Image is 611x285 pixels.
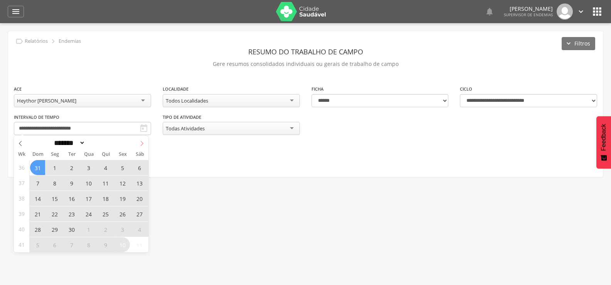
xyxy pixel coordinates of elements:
[19,175,25,191] span: 37
[17,97,76,104] div: Heythor [PERSON_NAME]
[98,222,113,237] span: Outubro 2, 2025
[64,175,79,191] span: Setembro 9, 2025
[80,152,97,157] span: Qua
[131,152,148,157] span: Sáb
[81,191,96,206] span: Setembro 17, 2025
[81,206,96,221] span: Setembro 24, 2025
[311,86,323,92] label: Ficha
[596,116,611,169] button: Feedback - Mostrar pesquisa
[81,160,96,175] span: Setembro 3, 2025
[64,206,79,221] span: Setembro 23, 2025
[19,237,25,252] span: 41
[139,124,148,133] i: 
[591,5,603,18] i: 
[14,45,597,59] header: Resumo do Trabalho de Campo
[11,7,20,16] i: 
[59,38,81,44] p: Endemias
[47,206,62,221] span: Setembro 22, 2025
[30,191,45,206] span: Setembro 14, 2025
[163,114,201,120] label: Tipo de Atividade
[49,37,57,46] i: 
[98,160,113,175] span: Setembro 4, 2025
[98,152,114,157] span: Qui
[47,160,62,175] span: Setembro 1, 2025
[8,6,24,17] a: 
[30,237,45,252] span: Outubro 5, 2025
[64,191,79,206] span: Setembro 16, 2025
[115,222,130,237] span: Outubro 3, 2025
[64,160,79,175] span: Setembro 2, 2025
[504,12,553,17] span: Supervisor de Endemias
[132,222,147,237] span: Outubro 4, 2025
[14,114,59,120] label: Intervalo de Tempo
[166,97,208,104] div: Todos Localidades
[98,191,113,206] span: Setembro 18, 2025
[19,191,25,206] span: 38
[166,125,205,132] div: Todas Atividades
[577,3,585,20] a: 
[132,206,147,221] span: Setembro 27, 2025
[63,152,80,157] span: Ter
[577,7,585,16] i: 
[115,237,130,252] span: Outubro 10, 2025
[64,222,79,237] span: Setembro 30, 2025
[30,222,45,237] span: Setembro 28, 2025
[115,191,130,206] span: Setembro 19, 2025
[29,152,46,157] span: Dom
[47,175,62,191] span: Setembro 8, 2025
[64,237,79,252] span: Outubro 7, 2025
[460,86,472,92] label: Ciclo
[47,191,62,206] span: Setembro 15, 2025
[132,160,147,175] span: Setembro 6, 2025
[14,86,22,92] label: ACE
[30,206,45,221] span: Setembro 21, 2025
[504,6,553,12] p: [PERSON_NAME]
[46,152,63,157] span: Seg
[14,59,597,69] p: Gere resumos consolidados individuais ou gerais de trabalho de campo
[47,222,62,237] span: Setembro 29, 2025
[98,237,113,252] span: Outubro 9, 2025
[485,7,494,16] i: 
[25,38,48,44] p: Relatórios
[47,237,62,252] span: Outubro 6, 2025
[30,175,45,191] span: Setembro 7, 2025
[81,237,96,252] span: Outubro 8, 2025
[163,86,189,92] label: Localidade
[132,237,147,252] span: Outubro 11, 2025
[132,175,147,191] span: Setembro 13, 2025
[115,206,130,221] span: Setembro 26, 2025
[81,222,96,237] span: Outubro 1, 2025
[115,160,130,175] span: Setembro 5, 2025
[132,191,147,206] span: Setembro 20, 2025
[115,175,130,191] span: Setembro 12, 2025
[485,3,494,20] a: 
[114,152,131,157] span: Sex
[19,222,25,237] span: 40
[98,206,113,221] span: Setembro 25, 2025
[15,37,24,46] i: 
[600,124,607,151] span: Feedback
[14,149,29,160] span: Wk
[19,160,25,175] span: 36
[81,175,96,191] span: Setembro 10, 2025
[98,175,113,191] span: Setembro 11, 2025
[562,37,595,50] button: Filtros
[52,139,86,147] select: Month
[30,160,45,175] span: Agosto 31, 2025
[19,206,25,221] span: 39
[85,139,111,147] input: Year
